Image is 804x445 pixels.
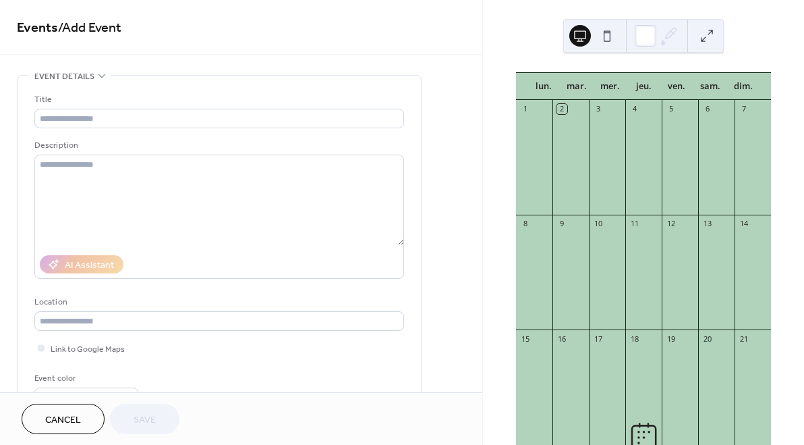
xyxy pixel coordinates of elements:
[45,413,81,427] span: Cancel
[34,138,401,153] div: Description
[556,219,567,229] div: 9
[739,104,749,114] div: 7
[593,219,603,229] div: 10
[666,334,676,344] div: 19
[739,219,749,229] div: 14
[702,104,712,114] div: 6
[17,15,58,41] a: Events
[556,104,567,114] div: 2
[702,219,712,229] div: 13
[666,219,676,229] div: 12
[58,15,121,41] span: / Add Event
[593,334,603,344] div: 17
[520,219,530,229] div: 8
[739,334,749,344] div: 21
[520,334,530,344] div: 15
[693,73,726,100] div: sam.
[594,73,627,100] div: mer.
[660,73,693,100] div: ven.
[34,93,401,107] div: Title
[22,404,105,434] button: Cancel
[666,104,676,114] div: 5
[527,73,560,100] div: lun.
[520,104,530,114] div: 1
[34,70,94,84] span: Event details
[561,73,594,100] div: mar.
[627,73,660,100] div: jeu.
[629,104,639,114] div: 4
[702,334,712,344] div: 20
[556,334,567,344] div: 16
[34,371,136,386] div: Event color
[727,73,760,100] div: dim.
[51,342,125,357] span: Link to Google Maps
[629,219,639,229] div: 11
[593,104,603,114] div: 3
[629,334,639,344] div: 18
[34,295,401,309] div: Location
